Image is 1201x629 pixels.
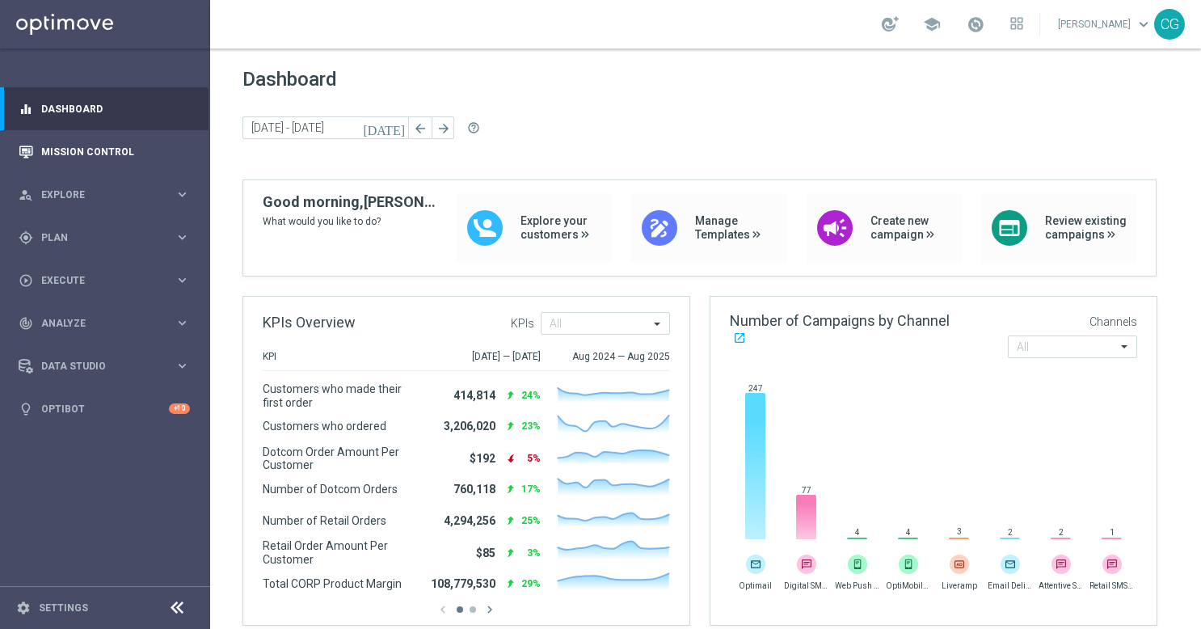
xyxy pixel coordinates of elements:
[18,103,191,116] button: equalizer Dashboard
[175,187,190,202] i: keyboard_arrow_right
[39,603,88,613] a: Settings
[175,358,190,374] i: keyboard_arrow_right
[18,274,191,287] button: play_circle_outline Execute keyboard_arrow_right
[19,188,175,202] div: Explore
[41,387,169,430] a: Optibot
[175,315,190,331] i: keyboard_arrow_right
[19,316,175,331] div: Analyze
[19,387,190,430] div: Optibot
[19,359,175,374] div: Data Studio
[923,15,941,33] span: school
[175,230,190,245] i: keyboard_arrow_right
[18,317,191,330] button: track_changes Analyze keyboard_arrow_right
[41,319,175,328] span: Analyze
[1154,9,1185,40] div: CG
[19,130,190,173] div: Mission Control
[41,130,190,173] a: Mission Control
[19,102,33,116] i: equalizer
[41,276,175,285] span: Execute
[18,403,191,416] button: lightbulb Optibot +10
[19,230,175,245] div: Plan
[169,403,190,414] div: +10
[18,188,191,201] button: person_search Explore keyboard_arrow_right
[19,230,33,245] i: gps_fixed
[41,87,190,130] a: Dashboard
[16,601,31,615] i: settings
[19,273,175,288] div: Execute
[19,273,33,288] i: play_circle_outline
[18,231,191,244] button: gps_fixed Plan keyboard_arrow_right
[41,233,175,243] span: Plan
[19,316,33,331] i: track_changes
[19,87,190,130] div: Dashboard
[41,361,175,371] span: Data Studio
[19,188,33,202] i: person_search
[1056,12,1154,36] a: [PERSON_NAME]keyboard_arrow_down
[41,190,175,200] span: Explore
[1135,15,1153,33] span: keyboard_arrow_down
[19,402,33,416] i: lightbulb
[18,360,191,373] button: Data Studio keyboard_arrow_right
[175,272,190,288] i: keyboard_arrow_right
[18,146,191,158] button: Mission Control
